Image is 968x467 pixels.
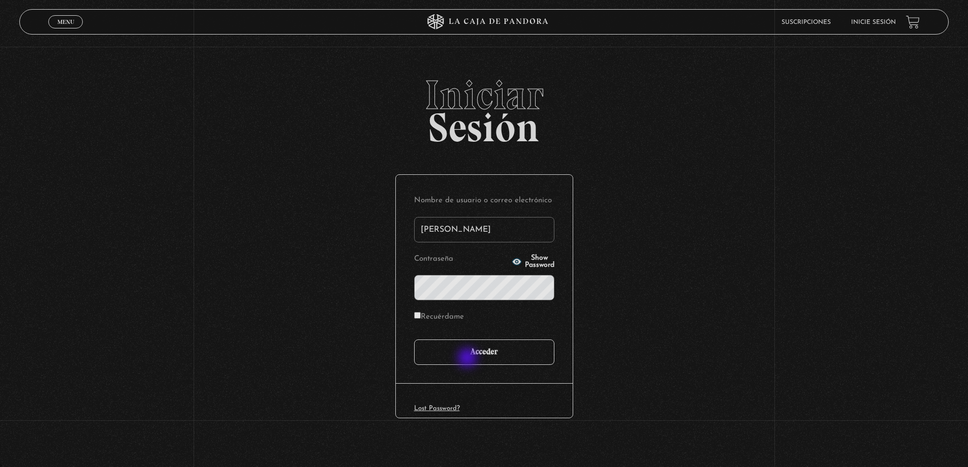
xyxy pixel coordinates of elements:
[57,19,74,25] span: Menu
[414,193,554,209] label: Nombre de usuario o correo electrónico
[19,75,949,140] h2: Sesión
[414,405,460,412] a: Lost Password?
[414,312,421,319] input: Recuérdame
[525,255,554,269] span: Show Password
[19,75,949,115] span: Iniciar
[851,19,896,25] a: Inicie sesión
[512,255,554,269] button: Show Password
[782,19,831,25] a: Suscripciones
[906,15,920,29] a: View your shopping cart
[54,27,78,35] span: Cerrar
[414,309,464,325] label: Recuérdame
[414,252,509,267] label: Contraseña
[414,339,554,365] input: Acceder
